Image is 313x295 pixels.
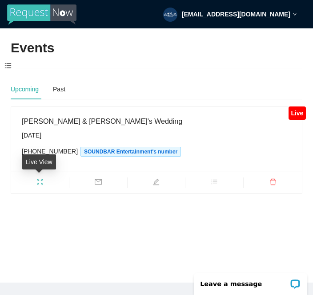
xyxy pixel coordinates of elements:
span: bars [185,178,243,188]
div: Live View [22,154,56,169]
img: RequestNow [7,4,76,25]
div: [PHONE_NUMBER] [22,146,291,157]
strong: [EMAIL_ADDRESS][DOMAIN_NAME] [182,11,290,18]
div: [PERSON_NAME] & [PERSON_NAME]'s Wedding [22,116,291,127]
div: Upcoming [11,84,39,94]
span: edit [128,178,185,188]
div: [DATE] [22,130,291,140]
span: fullscreen [11,178,69,188]
iframe: LiveChat chat widget [188,267,313,295]
span: SOUNDBAR Entertainment's number [80,147,181,157]
span: down [293,12,297,16]
div: Past [53,84,65,94]
div: Live [289,106,306,120]
span: mail [69,178,127,188]
img: d90de38c619a822b464f8cb8a94b3fc9 [163,8,177,22]
span: delete [244,178,302,188]
h2: Events [11,39,54,57]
